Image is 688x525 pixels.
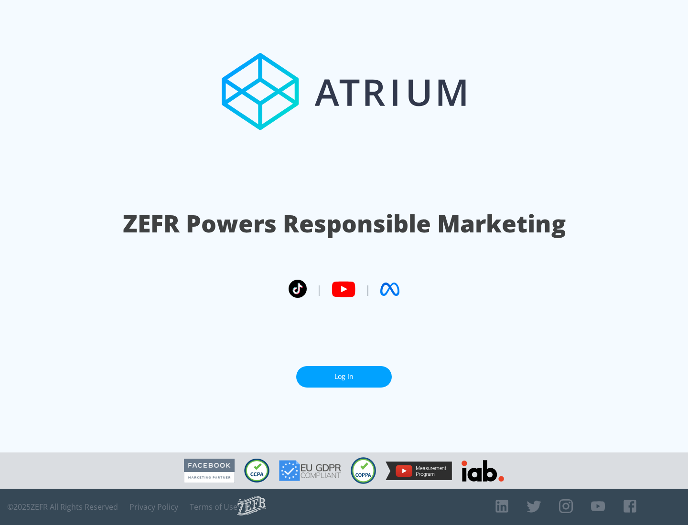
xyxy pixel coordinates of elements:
span: © 2025 ZEFR All Rights Reserved [7,502,118,512]
span: | [316,282,322,296]
img: YouTube Measurement Program [386,462,452,480]
img: COPPA Compliant [351,457,376,484]
a: Privacy Policy [129,502,178,512]
img: CCPA Compliant [244,459,269,483]
img: GDPR Compliant [279,460,341,481]
a: Log In [296,366,392,388]
img: IAB [462,460,504,482]
h1: ZEFR Powers Responsible Marketing [123,207,566,240]
span: | [365,282,371,296]
a: Terms of Use [190,502,237,512]
img: Facebook Marketing Partner [184,459,235,483]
